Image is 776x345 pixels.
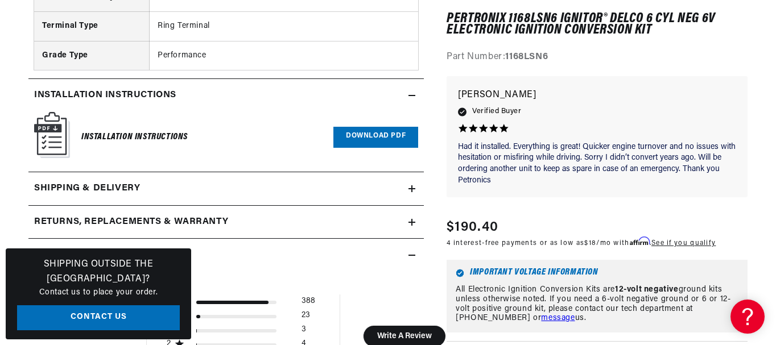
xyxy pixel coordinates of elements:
strong: 12-volt negative [615,285,679,294]
a: See if you qualify - Learn more about Affirm Financing (opens in modal) [651,240,716,247]
span: Affirm [630,237,650,246]
h2: Shipping & Delivery [34,181,140,196]
a: Download PDF [333,127,418,148]
strong: 1168LSN6 [505,53,548,62]
p: Contact us to place your order. [17,286,180,299]
a: message [541,314,575,323]
p: [PERSON_NAME] [458,88,736,103]
a: Contact Us [17,305,180,331]
div: 3 star by 3 reviews [167,325,315,339]
div: 23 [302,310,310,325]
div: 4 star by 23 reviews [167,310,315,325]
p: All Electronic Ignition Conversion Kits are ground kits unless otherwise noted. If you need a 6-v... [456,285,738,323]
h6: Important Voltage Information [456,269,738,277]
span: Verified Buyer [472,106,521,118]
div: Part Number: [447,51,748,65]
h2: Returns, Replacements & Warranty [34,215,228,230]
th: Grade Type [34,41,150,70]
h3: Shipping Outside the [GEOGRAPHIC_DATA]? [17,257,180,286]
summary: Shipping & Delivery [28,172,424,205]
p: Had it installed. Everything is great! Quicker engine turnover and no issues with hesitation or m... [458,142,736,186]
h6: Installation Instructions [81,130,188,145]
div: 388 [302,296,315,310]
span: $190.40 [447,217,498,238]
td: Performance [150,41,419,70]
img: Instruction Manual [34,112,70,158]
div: 3 [302,325,306,339]
summary: Returns, Replacements & Warranty [28,206,424,239]
summary: Installation instructions [28,79,424,112]
td: Ring Terminal [150,12,419,41]
span: $18 [584,240,596,247]
p: 4 interest-free payments or as low as /mo with . [447,238,716,248]
summary: Reviews [28,239,424,272]
h2: Installation instructions [34,88,176,103]
div: 5 star by 388 reviews [167,296,315,310]
th: Terminal Type [34,12,150,41]
h1: PerTronix 1168LSN6 Ignitor® Delco 6 cyl NEG 6v Electronic Ignition Conversion Kit [447,13,748,36]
